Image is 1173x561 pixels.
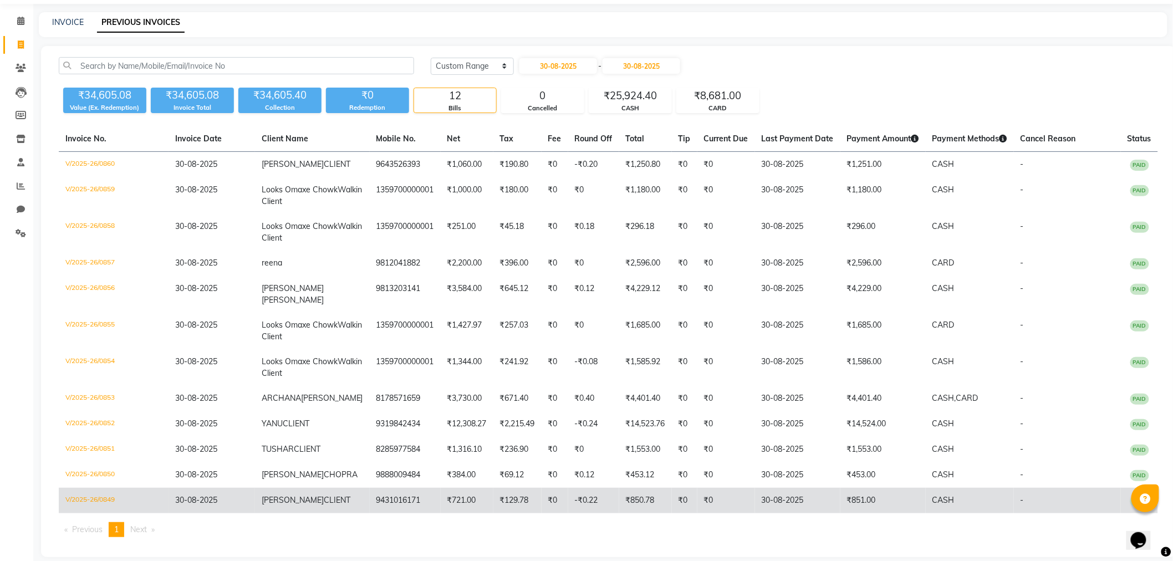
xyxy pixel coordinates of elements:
[672,386,697,411] td: ₹0
[840,411,926,437] td: ₹14,524.00
[1021,159,1024,169] span: -
[72,524,103,534] span: Previous
[370,313,441,349] td: 1359700000001
[619,251,672,276] td: ₹2,596.00
[672,214,697,251] td: ₹0
[1130,222,1149,233] span: PAID
[370,462,441,488] td: 9888009484
[441,411,493,437] td: ₹12,308.27
[932,444,955,454] span: CASH
[262,470,324,480] span: [PERSON_NAME]
[677,104,759,113] div: CARD
[493,177,542,214] td: ₹180.00
[493,488,542,513] td: ₹129.78
[52,17,84,27] a: INVOICE
[568,462,619,488] td: ₹0.12
[672,411,697,437] td: ₹0
[542,437,568,462] td: ₹0
[326,103,409,113] div: Redemption
[542,152,568,178] td: ₹0
[755,152,840,178] td: 30-08-2025
[755,462,840,488] td: 30-08-2025
[575,134,613,144] span: Round Off
[619,313,672,349] td: ₹1,685.00
[568,214,619,251] td: ₹0.18
[500,134,514,144] span: Tax
[370,177,441,214] td: 1359700000001
[755,313,840,349] td: 30-08-2025
[932,221,955,231] span: CASH
[175,444,217,454] span: 30-08-2025
[932,134,1007,144] span: Payment Methods
[175,221,217,231] span: 30-08-2025
[1021,444,1024,454] span: -
[493,437,542,462] td: ₹236.90
[603,58,680,74] input: End Date
[1130,394,1149,405] span: PAID
[493,214,542,251] td: ₹45.18
[324,470,358,480] span: CHOPRA
[262,393,301,403] span: ARCHANA
[542,177,568,214] td: ₹0
[755,276,840,313] td: 30-08-2025
[175,320,217,330] span: 30-08-2025
[840,349,926,386] td: ₹1,586.00
[370,349,441,386] td: 1359700000001
[175,134,222,144] span: Invoice Date
[542,276,568,313] td: ₹0
[1130,470,1149,481] span: PAID
[1021,495,1024,505] span: -
[1021,320,1024,330] span: -
[542,349,568,386] td: ₹0
[441,488,493,513] td: ₹721.00
[568,488,619,513] td: -₹0.22
[502,88,584,104] div: 0
[324,495,350,505] span: CLIENT
[59,214,169,251] td: V/2025-26/0858
[1021,356,1024,366] span: -
[542,488,568,513] td: ₹0
[370,251,441,276] td: 9812041882
[502,104,584,113] div: Cancelled
[932,185,955,195] span: CASH
[755,386,840,411] td: 30-08-2025
[441,437,493,462] td: ₹1,316.10
[414,88,496,104] div: 12
[519,58,597,74] input: Start Date
[493,276,542,313] td: ₹645.12
[376,134,416,144] span: Mobile No.
[932,419,955,429] span: CASH
[619,437,672,462] td: ₹1,553.00
[568,437,619,462] td: ₹0
[59,437,169,462] td: V/2025-26/0851
[755,214,840,251] td: 30-08-2025
[932,159,955,169] span: CASH
[151,88,234,103] div: ₹34,605.08
[262,159,324,169] span: [PERSON_NAME]
[1021,470,1024,480] span: -
[414,104,496,113] div: Bills
[59,386,169,411] td: V/2025-26/0853
[262,134,308,144] span: Client Name
[697,313,755,349] td: ₹0
[619,386,672,411] td: ₹4,401.40
[1128,134,1151,144] span: Status
[542,411,568,437] td: ₹0
[677,88,759,104] div: ₹8,681.00
[59,152,169,178] td: V/2025-26/0860
[932,283,955,293] span: CASH
[262,295,324,305] span: [PERSON_NAME]
[568,349,619,386] td: -₹0.08
[932,356,955,366] span: CASH
[619,411,672,437] td: ₹14,523.76
[619,349,672,386] td: ₹1,585.92
[1130,160,1149,171] span: PAID
[697,462,755,488] td: ₹0
[840,386,926,411] td: ₹4,401.40
[626,134,645,144] span: Total
[542,386,568,411] td: ₹0
[697,411,755,437] td: ₹0
[704,134,748,144] span: Current Due
[262,320,338,330] span: Looks Omaxe Chowk
[370,214,441,251] td: 1359700000001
